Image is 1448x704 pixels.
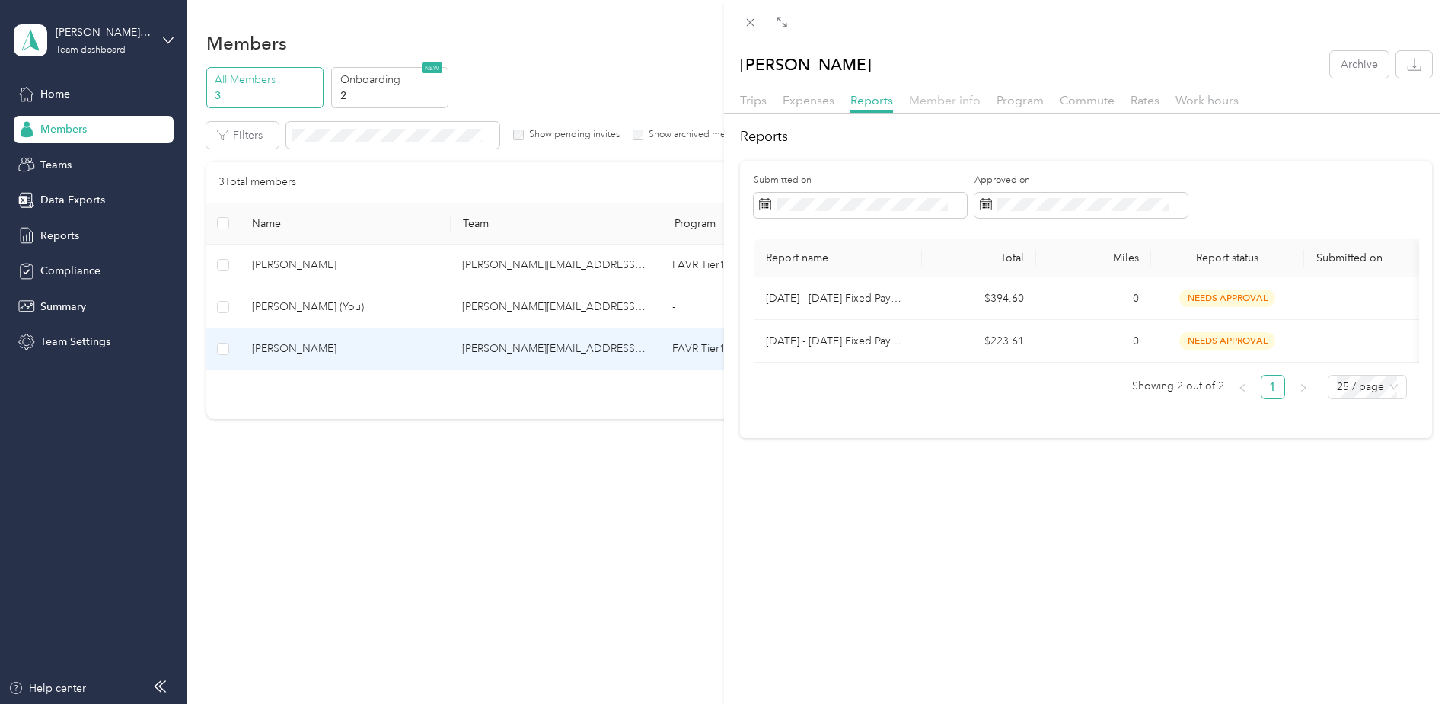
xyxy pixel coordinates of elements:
[1230,375,1255,399] li: Previous Page
[766,290,910,307] p: [DATE] - [DATE] Fixed Payment
[1238,383,1247,392] span: left
[1036,320,1151,363] td: 0
[1048,251,1139,264] div: Miles
[1330,51,1389,78] button: Archive
[1131,93,1159,107] span: Rates
[1060,93,1115,107] span: Commute
[974,174,1188,187] label: Approved on
[1163,251,1292,264] span: Report status
[754,174,967,187] label: Submitted on
[1261,375,1285,399] li: 1
[1179,290,1275,307] span: needs approval
[1179,332,1275,350] span: needs approval
[997,93,1044,107] span: Program
[922,320,1037,363] td: $223.61
[783,93,834,107] span: Expenses
[1328,375,1407,399] div: Page Size
[766,333,910,350] p: [DATE] - [DATE] Fixed Payment
[909,93,981,107] span: Member info
[1291,375,1316,399] li: Next Page
[850,93,893,107] span: Reports
[740,126,1432,147] h2: Reports
[1036,277,1151,320] td: 0
[1337,376,1398,398] span: 25 / page
[1304,239,1419,277] th: Submitted on
[740,93,767,107] span: Trips
[1132,375,1224,398] span: Showing 2 out of 2
[1175,93,1239,107] span: Work hours
[934,251,1025,264] div: Total
[1230,375,1255,399] button: left
[754,239,922,277] th: Report name
[1299,383,1308,392] span: right
[1363,619,1448,704] iframe: Everlance-gr Chat Button Frame
[1291,375,1316,399] button: right
[1261,376,1284,398] a: 1
[922,277,1037,320] td: $394.60
[740,51,872,78] p: [PERSON_NAME]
